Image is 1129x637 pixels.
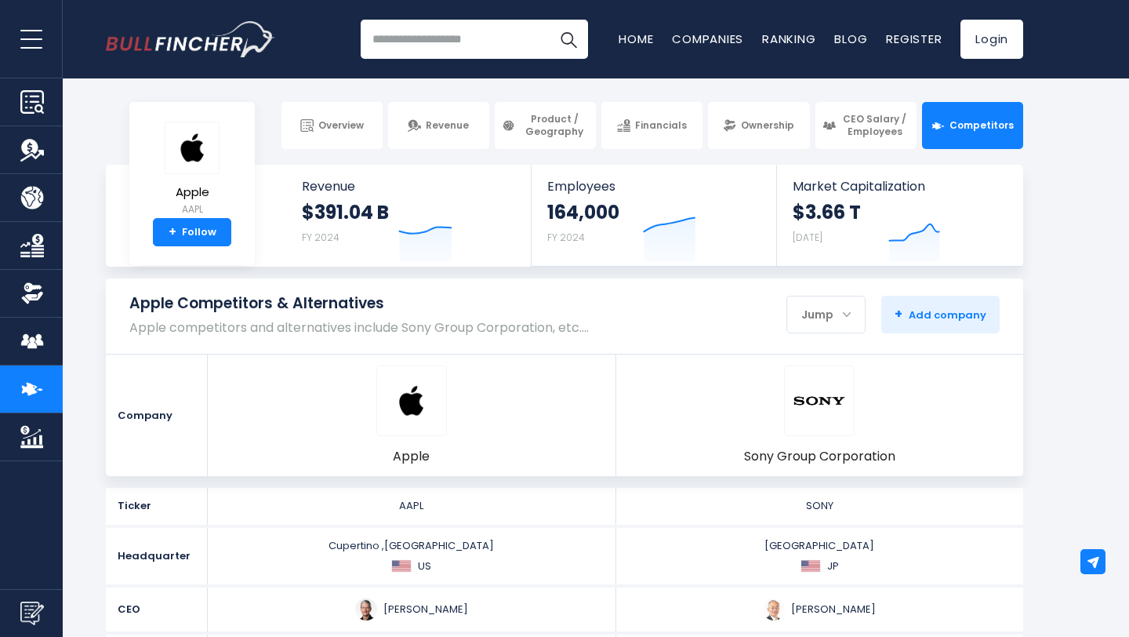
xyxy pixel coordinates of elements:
span: Ownership [741,119,794,132]
a: Product / Geography [495,102,596,149]
a: Revenue $391.04 B FY 2024 [286,165,532,266]
div: Company [106,355,208,476]
span: Competitors [949,119,1014,132]
p: Apple competitors and alternatives include Sony Group Corporation, etc.… [129,320,589,335]
a: SONY logo Sony Group Corporation [744,366,895,465]
span: Sony Group Corporation [744,448,895,465]
span: Employees [547,179,760,194]
span: Overview [318,119,364,132]
img: Ownership [20,282,44,305]
a: AAPL logo Apple [376,366,447,465]
a: Blog [834,31,867,47]
div: Headquarter [106,528,208,584]
img: tim-cook.jpg [355,599,377,621]
a: +Follow [153,218,231,246]
strong: $391.04 B [302,200,389,224]
a: CEO Salary / Employees [815,102,917,149]
a: Financials [601,102,702,149]
a: Login [960,20,1023,59]
div: Jump [787,298,865,331]
img: SONY logo [793,374,846,428]
span: CEO Salary / Employees [840,113,909,137]
a: Ownership [708,102,809,149]
span: Revenue [302,179,516,194]
div: [PERSON_NAME] [212,599,611,621]
div: Ticker [106,488,208,524]
small: FY 2024 [302,231,339,244]
a: Ranking [762,31,815,47]
span: Product / Geography [520,113,589,137]
button: +Add company [881,296,1000,333]
a: Companies [672,31,743,47]
span: JP [827,559,839,573]
a: Remove [996,355,1023,382]
small: AAPL [165,202,220,217]
strong: + [895,305,902,323]
div: Cupertino ,[GEOGRAPHIC_DATA] [212,539,611,573]
button: Search [549,20,588,59]
a: Go to homepage [106,21,274,57]
div: [GEOGRAPHIC_DATA] [621,539,1019,573]
a: Competitors [922,102,1023,149]
img: Bullfincher logo [106,21,275,57]
div: [PERSON_NAME] [621,599,1019,621]
span: US [418,559,431,573]
small: [DATE] [793,231,822,244]
strong: $3.66 T [793,200,861,224]
a: Overview [281,102,383,149]
strong: 164,000 [547,200,619,224]
h1: Apple Competitors & Alternatives [129,294,589,314]
a: Register [886,31,942,47]
strong: + [169,225,176,239]
small: FY 2024 [547,231,585,244]
span: Apple [393,448,430,465]
span: Apple [165,186,220,199]
div: AAPL [212,499,611,513]
span: Market Capitalization [793,179,1006,194]
a: Market Capitalization $3.66 T [DATE] [777,165,1022,266]
img: hiroki-totoki.jpg [763,599,785,621]
a: Apple AAPL [164,121,220,219]
a: Revenue [388,102,489,149]
div: SONY [621,499,1019,513]
a: Employees 164,000 FY 2024 [532,165,775,266]
span: Financials [635,119,687,132]
img: AAPL logo [385,374,438,428]
span: Revenue [426,119,469,132]
a: Home [619,31,653,47]
div: CEO [106,588,208,632]
span: Add company [895,308,986,322]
